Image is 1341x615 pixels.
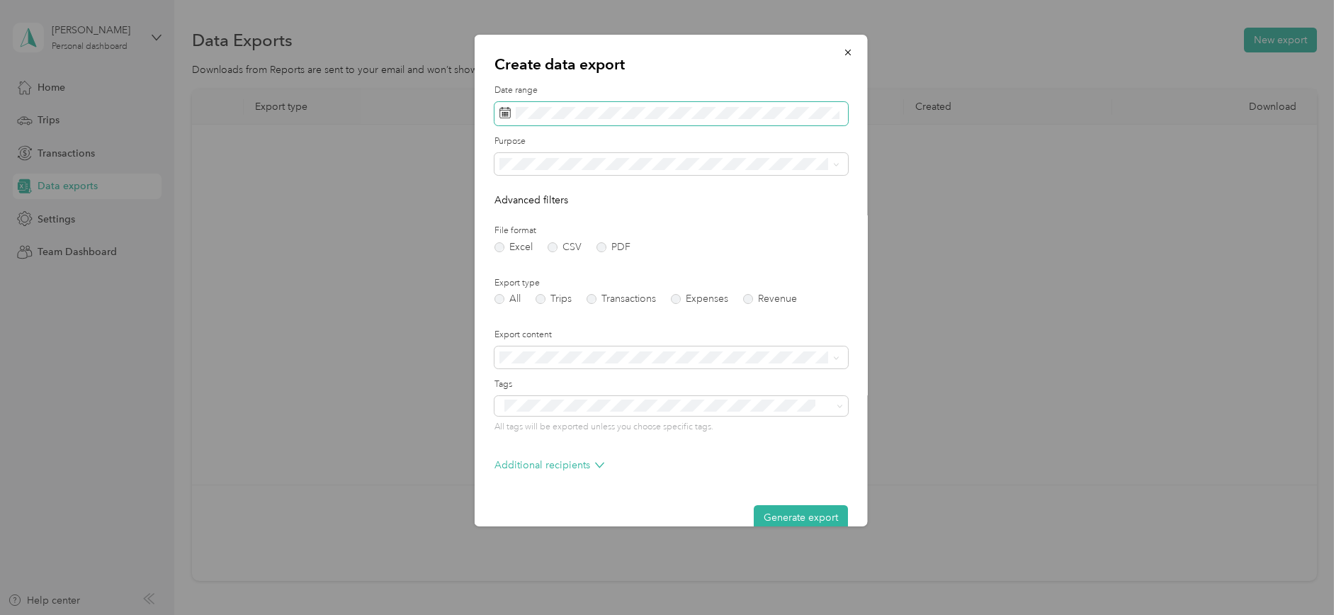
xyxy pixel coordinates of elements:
p: Create data export [494,55,847,74]
button: Generate export [753,505,847,530]
iframe: Everlance-gr Chat Button Frame [1262,536,1341,615]
label: All [494,294,520,304]
label: Export type [494,277,847,290]
label: Trips [535,294,571,304]
label: CSV [547,242,581,252]
label: Date range [494,84,847,97]
label: Purpose [494,135,847,148]
label: Tags [494,378,847,391]
p: Additional recipients [494,458,604,473]
label: Transactions [586,294,655,304]
label: Expenses [670,294,728,304]
p: All tags will be exported unless you choose specific tags. [494,421,847,434]
label: Excel [494,242,532,252]
label: File format [494,225,847,237]
label: Export content [494,329,847,342]
label: Revenue [742,294,796,304]
p: Advanced filters [494,193,847,208]
label: PDF [596,242,630,252]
